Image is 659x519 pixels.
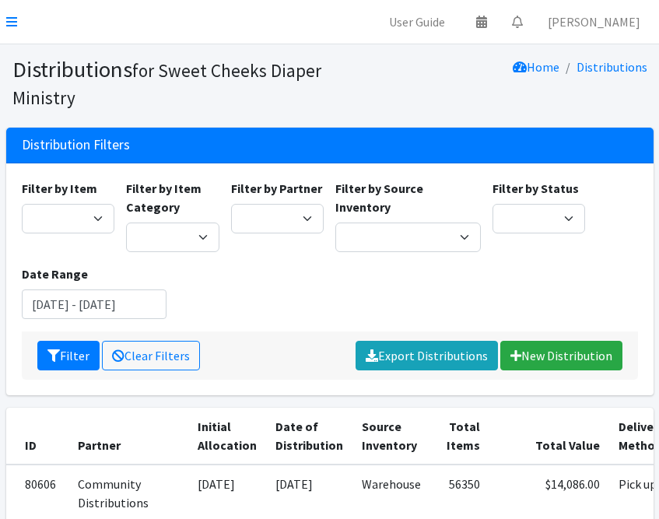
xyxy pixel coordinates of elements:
[335,179,481,216] label: Filter by Source Inventory
[37,341,100,370] button: Filter
[68,408,188,465] th: Partner
[12,59,321,109] small: for Sweet Cheeks Diaper Ministry
[513,59,559,75] a: Home
[577,59,647,75] a: Distributions
[231,179,322,198] label: Filter by Partner
[430,408,489,465] th: Total Items
[22,289,167,319] input: January 1, 2011 - December 31, 2011
[377,6,457,37] a: User Guide
[266,408,352,465] th: Date of Distribution
[352,408,430,465] th: Source Inventory
[22,265,88,283] label: Date Range
[489,408,609,465] th: Total Value
[356,341,498,370] a: Export Distributions
[535,6,653,37] a: [PERSON_NAME]
[22,179,97,198] label: Filter by Item
[6,408,68,465] th: ID
[12,56,324,110] h1: Distributions
[500,341,622,370] a: New Distribution
[126,179,219,216] label: Filter by Item Category
[492,179,579,198] label: Filter by Status
[188,408,266,465] th: Initial Allocation
[102,341,200,370] a: Clear Filters
[22,137,130,153] h3: Distribution Filters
